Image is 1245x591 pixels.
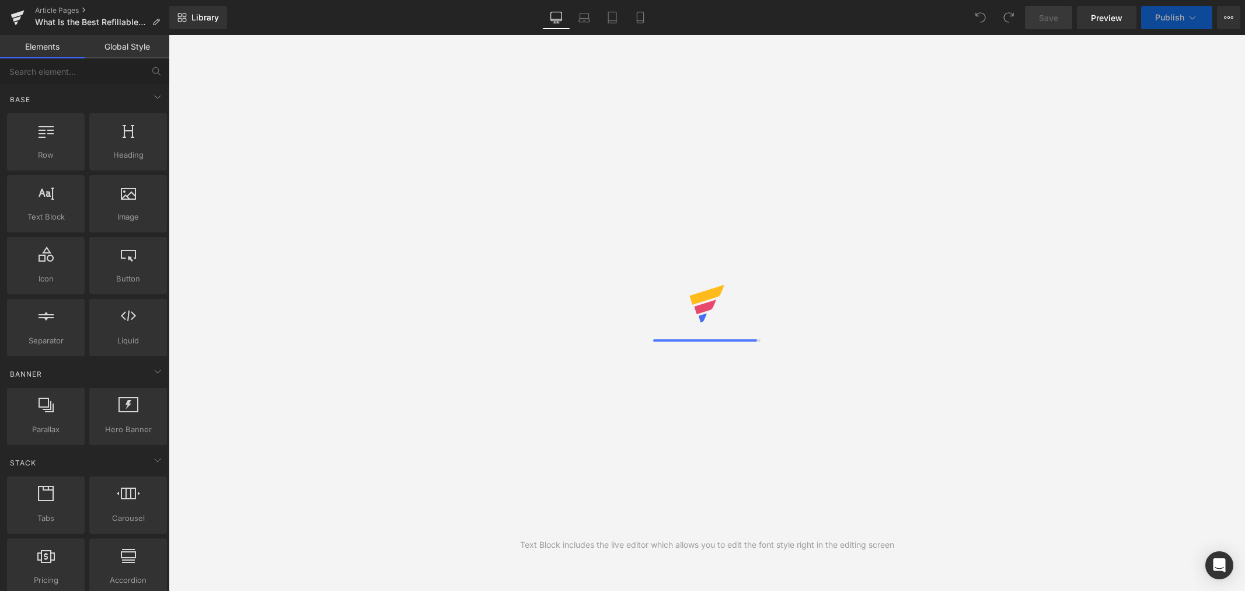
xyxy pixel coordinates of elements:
[1205,551,1233,579] div: Open Intercom Messenger
[598,6,626,29] a: Tablet
[93,149,163,161] span: Heading
[1091,12,1122,24] span: Preview
[93,273,163,285] span: Button
[542,6,570,29] a: Desktop
[997,6,1020,29] button: Redo
[9,368,43,380] span: Banner
[1217,6,1240,29] button: More
[35,6,169,15] a: Article Pages
[9,94,32,105] span: Base
[11,512,81,524] span: Tabs
[11,335,81,347] span: Separator
[1077,6,1136,29] a: Preview
[11,574,81,586] span: Pricing
[85,35,169,58] a: Global Style
[93,512,163,524] span: Carousel
[1039,12,1058,24] span: Save
[93,335,163,347] span: Liquid
[11,273,81,285] span: Icon
[35,18,147,27] span: What Is the Best Refillable Vape Pod Kit for Everyday Use?
[1141,6,1212,29] button: Publish
[93,423,163,436] span: Hero Banner
[169,6,227,29] a: New Library
[11,423,81,436] span: Parallax
[1155,13,1184,22] span: Publish
[11,211,81,223] span: Text Block
[520,538,894,551] div: Text Block includes the live editor which allows you to edit the font style right in the editing ...
[570,6,598,29] a: Laptop
[93,211,163,223] span: Image
[9,457,37,468] span: Stack
[969,6,992,29] button: Undo
[191,12,219,23] span: Library
[626,6,654,29] a: Mobile
[11,149,81,161] span: Row
[93,574,163,586] span: Accordion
